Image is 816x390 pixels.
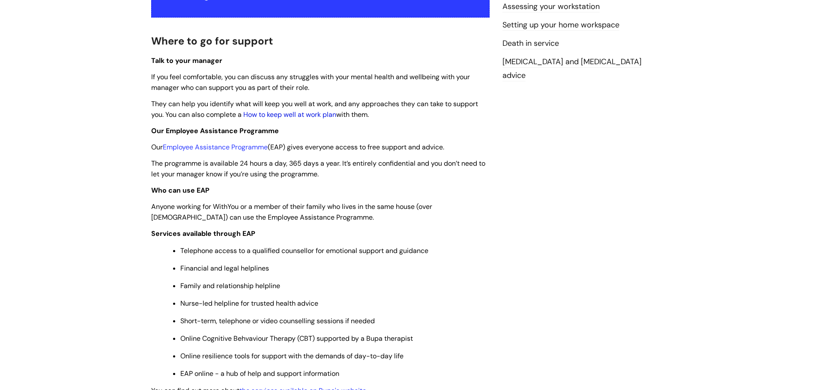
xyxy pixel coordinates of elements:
span: Financial and legal helplines [180,264,269,273]
span: Anyone working for WithYou or a member of their family who lives in the same house (over [DEMOGRA... [151,202,432,222]
span: EAP online - a hub of help and support information [180,369,339,378]
strong: Who can use EAP [151,186,209,195]
span: They can help you identify what will keep you well at work, and any approaches they can take to s... [151,99,478,119]
span: The programme is available 24 hours a day, 365 days a year. It’s entirely confidential and you do... [151,159,485,179]
strong: Services available through EAP [151,229,255,238]
a: Employee Assistance Programme [163,143,268,152]
span: Online Cognitive Behvaviour Therapy (CBT) supported by a Bupa therapist [180,334,413,343]
span: Nurse-led helpline for trusted health advice [180,299,318,308]
span: Short-term, telephone or video counselling sessions if needed [180,316,375,325]
span: If you feel comfortable, you can discuss any struggles with your mental health and wellbeing with... [151,72,470,92]
span: with them. [336,110,369,119]
span: Our (EAP) gives everyone access to free support and advice. [151,143,444,152]
span: Where to go for support [151,34,273,48]
a: Assessing your workstation [502,1,600,12]
a: Death in service [502,38,559,49]
span: Online resilience tools for support with the demands of day-to-day life [180,351,404,360]
a: [MEDICAL_DATA] and [MEDICAL_DATA] advice [502,57,642,81]
a: Setting up your home workspace [502,20,619,31]
span: Talk to your manager [151,56,222,65]
a: How to keep well at work plan [243,110,336,119]
span: Family and relationship helpline [180,281,280,290]
span: Our Employee Assistance Programme [151,126,279,135]
span: Telephone access to a qualified counsellor for emotional support and guidance [180,246,428,255]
